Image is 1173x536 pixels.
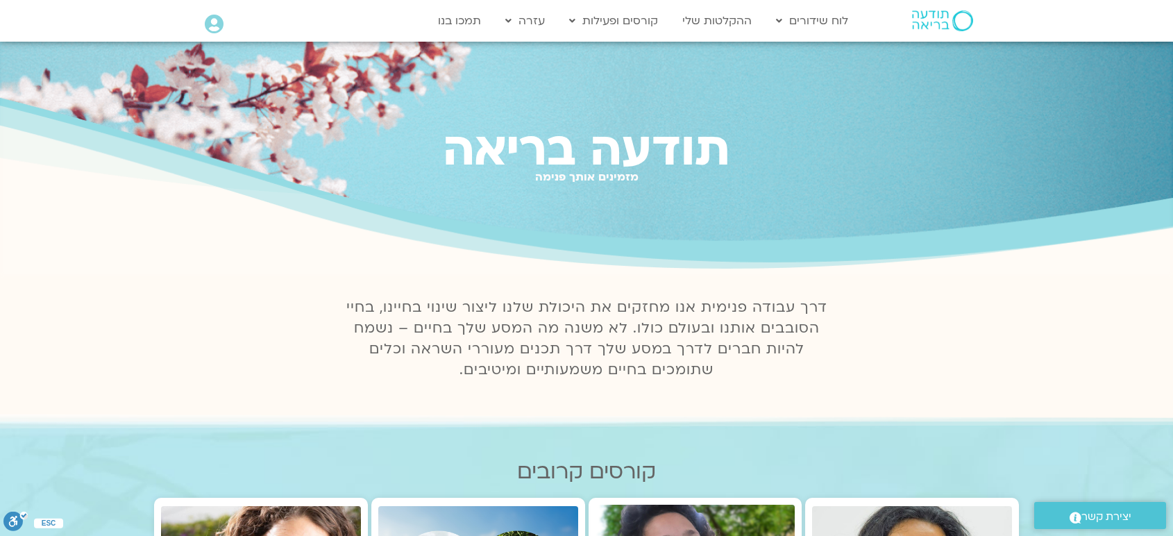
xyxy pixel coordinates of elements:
[1081,508,1131,526] span: יצירת קשר
[769,8,855,34] a: לוח שידורים
[154,460,1019,484] h2: קורסים קרובים
[1034,502,1166,529] a: יצירת קשר
[675,8,759,34] a: ההקלטות שלי
[498,8,552,34] a: עזרה
[338,297,835,380] p: דרך עבודה פנימית אנו מחזקים את היכולת שלנו ליצור שינוי בחיינו, בחיי הסובבים אותנו ובעולם כולו. לא...
[912,10,973,31] img: תודעה בריאה
[562,8,665,34] a: קורסים ופעילות
[431,8,488,34] a: תמכו בנו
